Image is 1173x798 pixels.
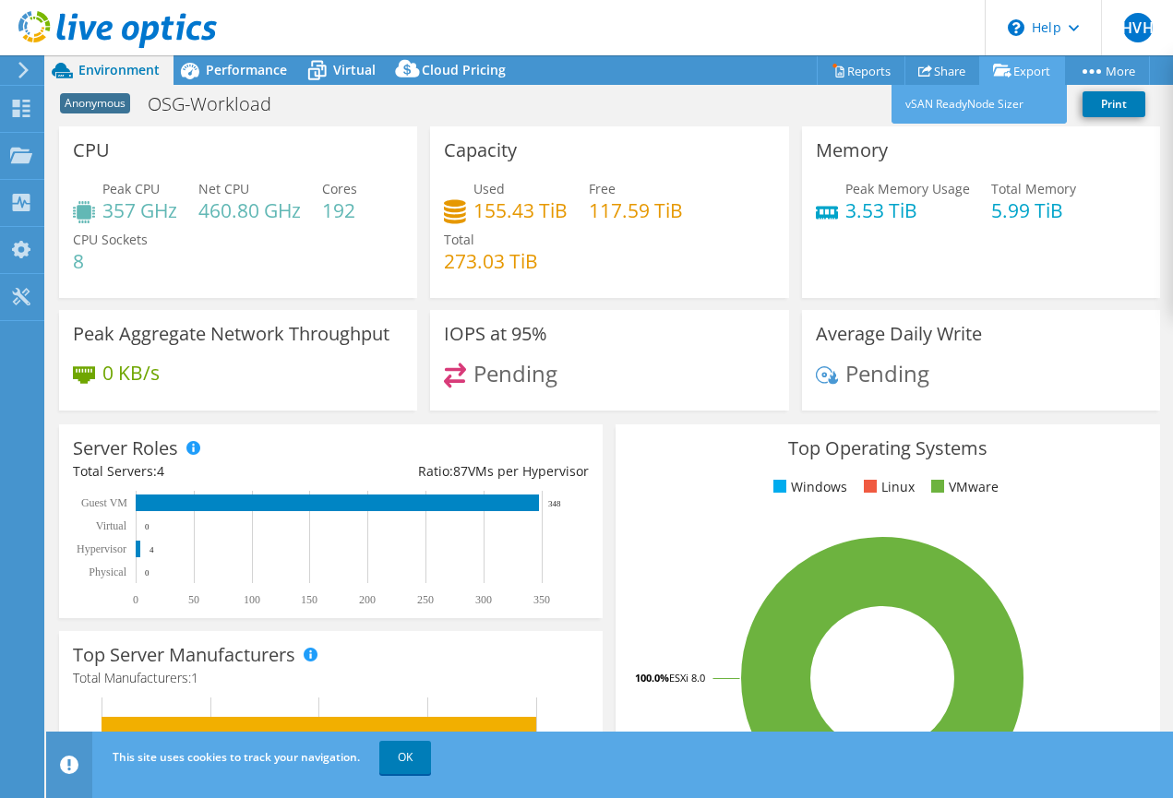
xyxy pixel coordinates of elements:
[417,593,434,606] text: 250
[60,93,130,113] span: Anonymous
[991,200,1076,220] h4: 5.99 TiB
[96,519,127,532] text: Virtual
[845,200,970,220] h4: 3.53 TiB
[331,461,590,482] div: Ratio: VMs per Hypervisor
[816,324,982,344] h3: Average Daily Write
[102,200,177,220] h4: 357 GHz
[333,61,376,78] span: Virtual
[73,251,148,271] h4: 8
[473,200,568,220] h4: 155.43 TiB
[1008,19,1024,36] svg: \n
[359,593,376,606] text: 200
[845,180,970,197] span: Peak Memory Usage
[102,363,160,383] h4: 0 KB/s
[991,180,1076,197] span: Total Memory
[73,668,589,688] h4: Total Manufacturers:
[379,741,431,774] a: OK
[322,200,357,220] h4: 192
[133,593,138,606] text: 0
[769,477,847,497] li: Windows
[422,61,506,78] span: Cloud Pricing
[444,140,517,161] h3: Capacity
[73,231,148,248] span: CPU Sockets
[244,593,260,606] text: 100
[89,566,126,578] text: Physical
[78,61,160,78] span: Environment
[145,522,150,531] text: 0
[533,593,550,606] text: 350
[113,749,360,765] span: This site uses cookies to track your navigation.
[102,180,160,197] span: Peak CPU
[444,324,547,344] h3: IOPS at 95%
[301,593,317,606] text: 150
[191,669,198,686] span: 1
[473,180,505,197] span: Used
[73,140,110,161] h3: CPU
[73,461,331,482] div: Total Servers:
[73,324,389,344] h3: Peak Aggregate Network Throughput
[629,438,1145,459] h3: Top Operating Systems
[892,85,1067,124] a: vSAN ReadyNode Sizer
[444,251,538,271] h4: 273.03 TiB
[322,180,357,197] span: Cores
[150,545,154,554] text: 4
[548,499,561,508] text: 348
[859,477,915,497] li: Linux
[1123,13,1153,42] span: HVH
[453,462,468,480] span: 87
[589,180,616,197] span: Free
[473,358,557,388] span: Pending
[817,56,905,85] a: Reports
[81,496,127,509] text: Guest VM
[198,200,301,220] h4: 460.80 GHz
[139,94,300,114] h1: OSG-Workload
[979,56,1065,85] a: Export
[157,462,164,480] span: 4
[73,645,295,665] h3: Top Server Manufacturers
[816,140,888,161] h3: Memory
[1064,56,1150,85] a: More
[77,542,126,555] text: Hypervisor
[845,358,929,388] span: Pending
[444,231,474,248] span: Total
[198,180,249,197] span: Net CPU
[635,671,669,685] tspan: 100.0%
[188,593,199,606] text: 50
[475,593,492,606] text: 300
[145,568,150,578] text: 0
[589,200,683,220] h4: 117.59 TiB
[927,477,999,497] li: VMware
[669,671,705,685] tspan: ESXi 8.0
[206,61,287,78] span: Performance
[904,56,980,85] a: Share
[1083,91,1145,117] a: Print
[73,438,178,459] h3: Server Roles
